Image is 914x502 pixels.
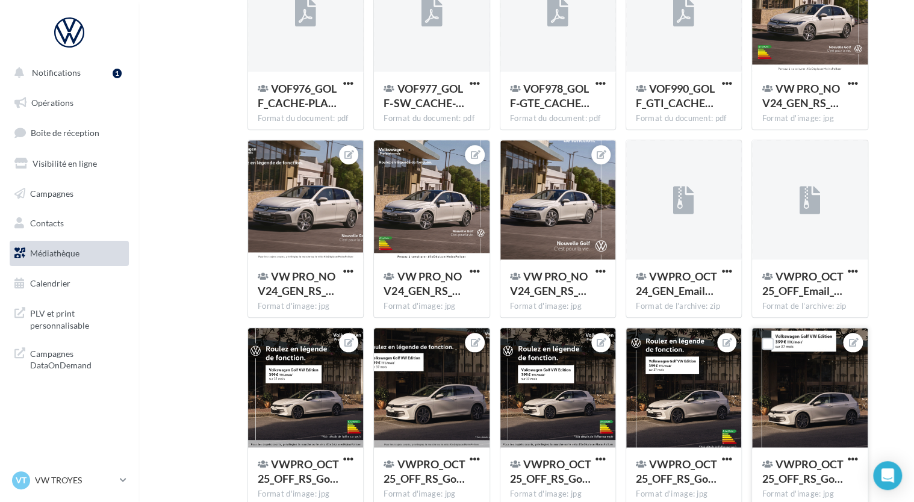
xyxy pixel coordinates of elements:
[7,60,126,85] button: Notifications 1
[7,271,131,296] a: Calendrier
[7,181,131,206] a: Campagnes
[762,270,843,297] span: VWPRO_OCT25_OFF_Email_Golf
[30,305,124,331] span: PLV et print personnalisable
[35,474,115,486] p: VW TROYES
[384,270,461,297] span: VW PRO_NOV24_GEN_RS_NlleGolf_GMB_720x720p
[384,489,479,500] div: Format d'image: jpg
[7,90,131,116] a: Opérations
[762,301,857,312] div: Format de l'archive: zip
[7,341,131,376] a: Campagnes DataOnDemand
[636,270,717,297] span: VWPRO_OCT24_GEN_Email_Nlle Golf
[762,489,857,500] div: Format d'image: jpg
[510,457,591,485] span: VWPRO_OCT25_OFF_RS_Golf_GMB_720x720px
[762,457,843,485] span: VWPRO_OCT25_OFF_RS_Golf_STORY
[33,158,97,169] span: Visibilité en ligne
[762,82,839,110] span: VW PRO_NOV24_GEN_RS_NlleGolf_CARRE
[510,113,606,124] div: Format du document: pdf
[258,457,339,485] span: VWPRO_OCT25_OFF_RS_Golf_CARRE
[384,457,465,485] span: VWPRO_OCT25_OFF_RS_Golf_GMB
[7,151,131,176] a: Visibilité en ligne
[636,457,717,485] span: VWPRO_OCT25_OFF_RS_Golf_INSTA
[636,82,715,110] span: VOF990_GOLF_GTI_CACHEPLAQUE_520X110_HD
[16,474,26,486] span: VT
[7,300,131,336] a: PLV et print personnalisable
[258,113,353,124] div: Format du document: pdf
[30,218,64,228] span: Contacts
[510,301,606,312] div: Format d'image: jpg
[31,98,73,108] span: Opérations
[30,248,79,258] span: Médiathèque
[762,113,857,124] div: Format d'image: jpg
[10,469,129,492] a: VT VW TROYES
[30,188,73,198] span: Campagnes
[7,211,131,236] a: Contacts
[384,82,464,110] span: VOF977_GOLF-SW_CACHE-PLAQUE_Oct19_520x110_HD
[30,278,70,288] span: Calendrier
[510,270,588,297] span: VW PRO_NOV24_GEN_RS_NlleGolf_STORY
[7,241,131,266] a: Médiathèque
[636,489,732,500] div: Format d'image: jpg
[258,489,353,500] div: Format d'image: jpg
[30,346,124,371] span: Campagnes DataOnDemand
[113,69,122,78] div: 1
[7,120,131,146] a: Boîte de réception
[510,82,589,110] span: VOF978_GOLF-GTE_CACHE-PLAQUE_Oct19_520x110_HD
[384,113,479,124] div: Format du document: pdf
[510,489,606,500] div: Format d'image: jpg
[258,270,335,297] span: VW PRO_NOV24_GEN_RS_NlleGolf_GMB
[636,301,732,312] div: Format de l'archive: zip
[258,82,337,110] span: VOF976_GOLF_CACHE-PLAQUE_Oct19_520x110_HD
[31,128,99,138] span: Boîte de réception
[384,301,479,312] div: Format d'image: jpg
[873,461,902,490] div: Open Intercom Messenger
[636,113,732,124] div: Format du document: pdf
[32,67,81,78] span: Notifications
[258,301,353,312] div: Format d'image: jpg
